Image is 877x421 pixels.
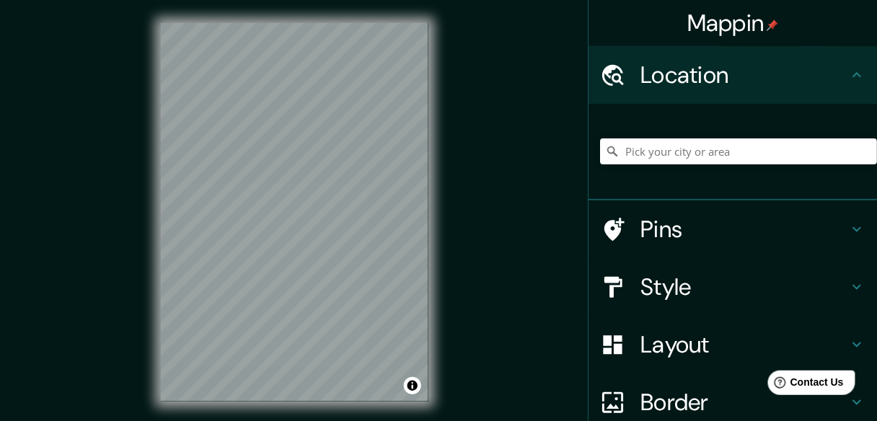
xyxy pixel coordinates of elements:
canvas: Map [161,23,428,402]
h4: Layout [640,330,848,359]
iframe: Help widget launcher [749,365,861,405]
div: Style [589,258,877,316]
h4: Pins [640,215,848,244]
h4: Location [640,61,848,89]
div: Layout [589,316,877,373]
div: Location [589,46,877,104]
h4: Style [640,272,848,301]
img: pin-icon.png [767,19,778,31]
h4: Mappin [687,9,779,37]
button: Toggle attribution [404,377,421,394]
input: Pick your city or area [600,138,877,164]
h4: Border [640,388,848,417]
div: Pins [589,200,877,258]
